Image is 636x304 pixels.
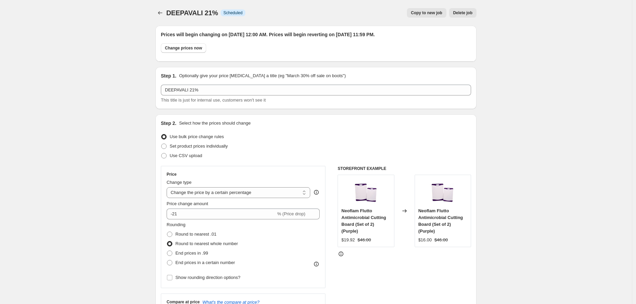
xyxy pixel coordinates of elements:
input: 30% off holiday sale [161,85,471,95]
span: Copy to new job [411,10,442,16]
span: % (Price drop) [277,211,305,216]
button: Copy to new job [407,8,446,18]
div: $16.00 [418,237,432,243]
span: Scheduled [223,10,243,16]
span: Rounding [167,222,186,227]
span: Use bulk price change rules [170,134,224,139]
span: Delete job [453,10,472,16]
span: Neoflam Flutto Antimicrobial Cutting Board (Set of 2) (Purple) [418,208,463,234]
img: NEOFLAM-FLUTTO-PURPLE_80x.jpg [352,178,380,205]
h2: Step 1. [161,72,176,79]
div: $19.92 [341,237,355,243]
span: Use CSV upload [170,153,202,158]
p: Select how the prices should change [179,120,251,127]
h2: Step 2. [161,120,176,127]
span: Neoflam Flutto Antimicrobial Cutting Board (Set of 2) (Purple) [341,208,386,234]
span: Set product prices individually [170,144,228,149]
strike: $46.00 [434,237,448,243]
span: End prices in a certain number [175,260,235,265]
p: Optionally give your price [MEDICAL_DATA] a title (eg "March 30% off sale on boots") [179,72,346,79]
h3: Price [167,172,176,177]
strike: $46.00 [358,237,371,243]
span: Round to nearest whole number [175,241,238,246]
img: NEOFLAM-FLUTTO-PURPLE_80x.jpg [429,178,456,205]
button: Change prices now [161,43,206,53]
span: End prices in .99 [175,251,208,256]
span: Change prices now [165,45,202,51]
span: Round to nearest .01 [175,232,216,237]
button: Delete job [449,8,476,18]
h2: Prices will begin changing on [DATE] 12:00 AM. Prices will begin reverting on [DATE] 11:59 PM. [161,31,471,38]
div: help [313,189,320,196]
button: Price change jobs [155,8,165,18]
span: DEEPAVALI 21% [166,9,218,17]
h6: STOREFRONT EXAMPLE [338,166,471,171]
span: Change type [167,180,192,185]
span: Price change amount [167,201,208,206]
span: Show rounding direction options? [175,275,240,280]
span: This title is just for internal use, customers won't see it [161,97,266,103]
input: -15 [167,209,276,219]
